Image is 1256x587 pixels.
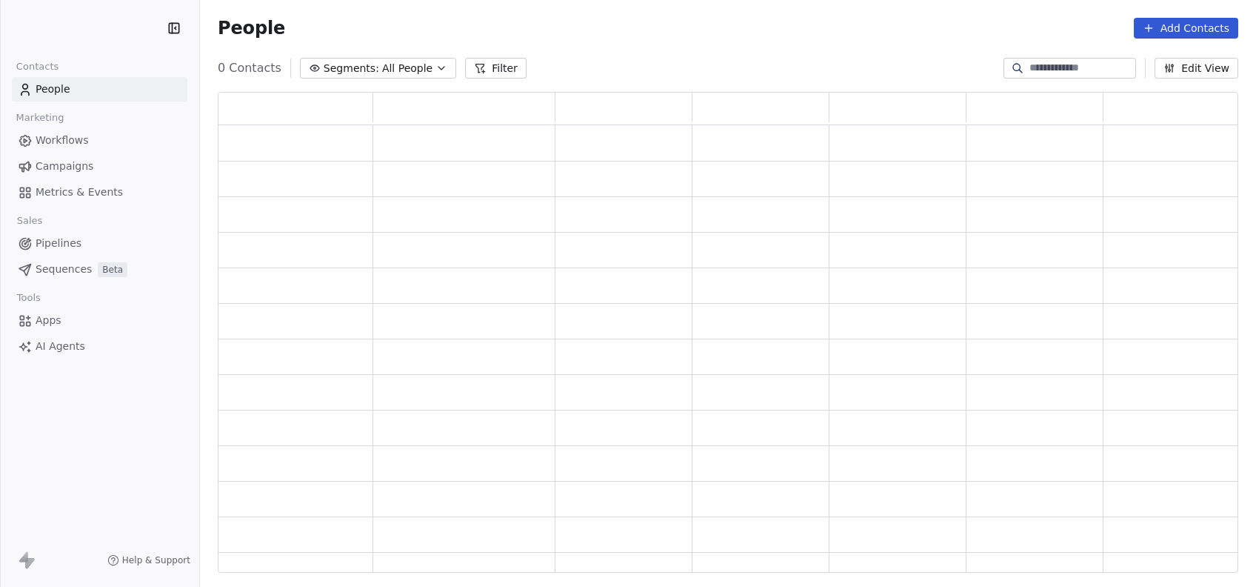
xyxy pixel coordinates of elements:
[465,58,527,79] button: Filter
[1134,18,1238,39] button: Add Contacts
[107,554,190,566] a: Help & Support
[12,128,187,153] a: Workflows
[36,159,93,174] span: Campaigns
[36,236,81,251] span: Pipelines
[122,554,190,566] span: Help & Support
[12,154,187,179] a: Campaigns
[36,133,89,148] span: Workflows
[218,125,1240,574] div: grid
[36,185,123,200] span: Metrics & Events
[12,308,187,333] a: Apps
[12,180,187,205] a: Metrics & Events
[36,262,92,277] span: Sequences
[36,339,85,354] span: AI Agents
[12,231,187,256] a: Pipelines
[36,82,70,97] span: People
[218,59,281,77] span: 0 Contacts
[10,107,70,129] span: Marketing
[12,77,187,102] a: People
[12,257,187,282] a: SequencesBeta
[1155,58,1238,79] button: Edit View
[10,210,49,232] span: Sales
[98,262,127,277] span: Beta
[10,287,47,309] span: Tools
[382,61,432,76] span: All People
[324,61,379,76] span: Segments:
[36,313,61,328] span: Apps
[218,17,285,39] span: People
[10,56,65,78] span: Contacts
[12,334,187,359] a: AI Agents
